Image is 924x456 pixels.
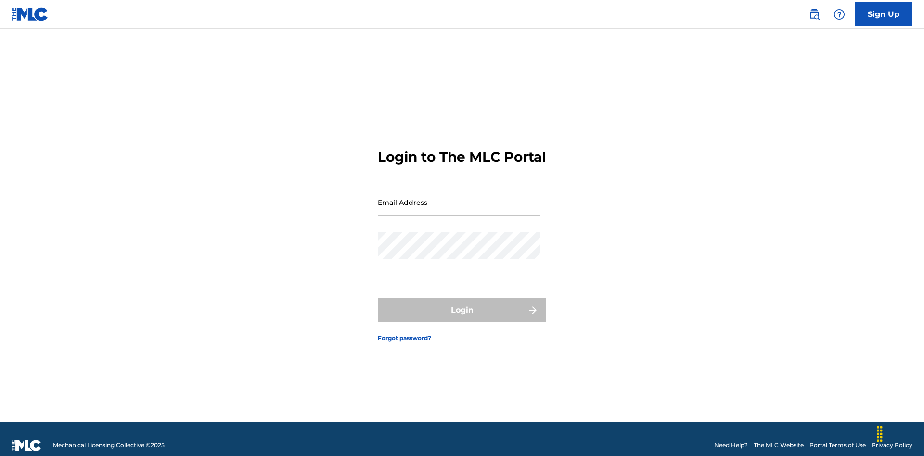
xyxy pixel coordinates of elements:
a: Portal Terms of Use [809,441,866,450]
span: Mechanical Licensing Collective © 2025 [53,441,165,450]
a: Privacy Policy [872,441,912,450]
h3: Login to The MLC Portal [378,149,546,165]
div: Help [830,5,849,24]
img: logo [12,440,41,451]
div: Drag [872,419,887,448]
img: help [834,9,845,20]
a: Forgot password? [378,334,431,342]
a: Sign Up [855,2,912,26]
img: MLC Logo [12,7,49,21]
a: Public Search [805,5,824,24]
a: Need Help? [714,441,748,450]
a: The MLC Website [754,441,804,450]
iframe: Chat Widget [876,410,924,456]
img: search [808,9,820,20]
